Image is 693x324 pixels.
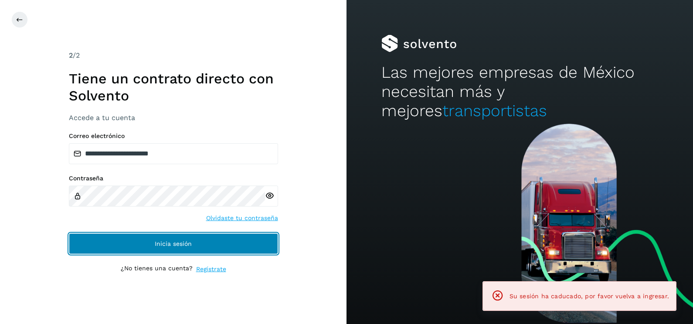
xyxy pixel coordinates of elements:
[121,265,193,274] p: ¿No tienes una cuenta?
[206,214,278,223] a: Olvidaste tu contraseña
[69,233,278,254] button: Inicia sesión
[69,114,278,122] h3: Accede a tu cuenta
[196,265,226,274] a: Regístrate
[442,101,547,120] span: transportistas
[155,241,192,247] span: Inicia sesión
[381,63,659,121] h2: Las mejores empresas de México necesitan más y mejores
[69,175,278,182] label: Contraseña
[69,70,278,104] h1: Tiene un contrato directo con Solvento
[69,50,278,61] div: /2
[69,51,73,59] span: 2
[69,132,278,140] label: Correo electrónico
[510,293,669,300] span: Su sesión ha caducado, por favor vuelva a ingresar.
